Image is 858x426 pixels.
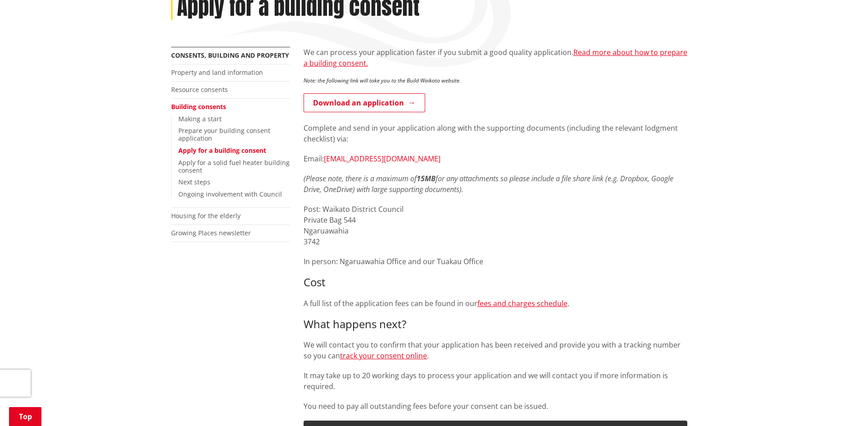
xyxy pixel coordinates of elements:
a: Making a start [178,115,222,123]
a: Apply for a building consent [178,146,266,155]
h3: Cost [304,276,687,289]
a: fees and charges schedule [477,298,567,308]
a: [EMAIL_ADDRESS][DOMAIN_NAME] [324,154,440,164]
a: Top [9,407,41,426]
p: You need to pay all outstanding fees before your consent can be issued. [304,401,687,412]
strong: 15MB [417,174,436,183]
p: Post: Waikato District Council Private Bag 544 Ngaruawahia 3742 [304,204,687,247]
em: Note: the following link will take you to the Build Waikato website. [304,77,461,84]
a: Download an application [304,93,425,112]
a: Next steps [178,178,210,186]
a: Prepare your building consent application [178,126,270,142]
h3: What happens next? [304,318,687,331]
a: Apply for a solid fuel heater building consent​ [178,158,290,174]
a: track your consent online [340,351,427,361]
a: Property and land information [171,68,263,77]
p: A full list of the application fees can be found in our . [304,298,687,309]
iframe: Messenger Launcher [817,388,849,421]
em: (Please note, there is a maximum of for any attachments so please include a file share link (e.g.... [304,174,673,194]
p: In person: Ngaruawahia Office and our Tuakau Office [304,256,687,267]
p: It may take up to 20 working days to process your application and we will contact you if more inf... [304,370,687,392]
p: Email: [304,153,687,164]
a: Building consents [171,102,226,111]
a: Ongoing involvement with Council [178,190,282,198]
p: Complete and send in your application along with the supporting documents (including the relevant... [304,123,687,144]
a: Read more about how to prepare a building consent. [304,47,687,68]
a: Housing for the elderly [171,211,241,220]
p: We can process your application faster if you submit a good quality application. [304,47,687,69]
a: Growing Places newsletter [171,229,251,237]
a: Resource consents [171,85,228,94]
p: We will contact you to confirm that your application has been received and provide you with a tra... [304,339,687,361]
a: Consents, building and property [171,51,289,60]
